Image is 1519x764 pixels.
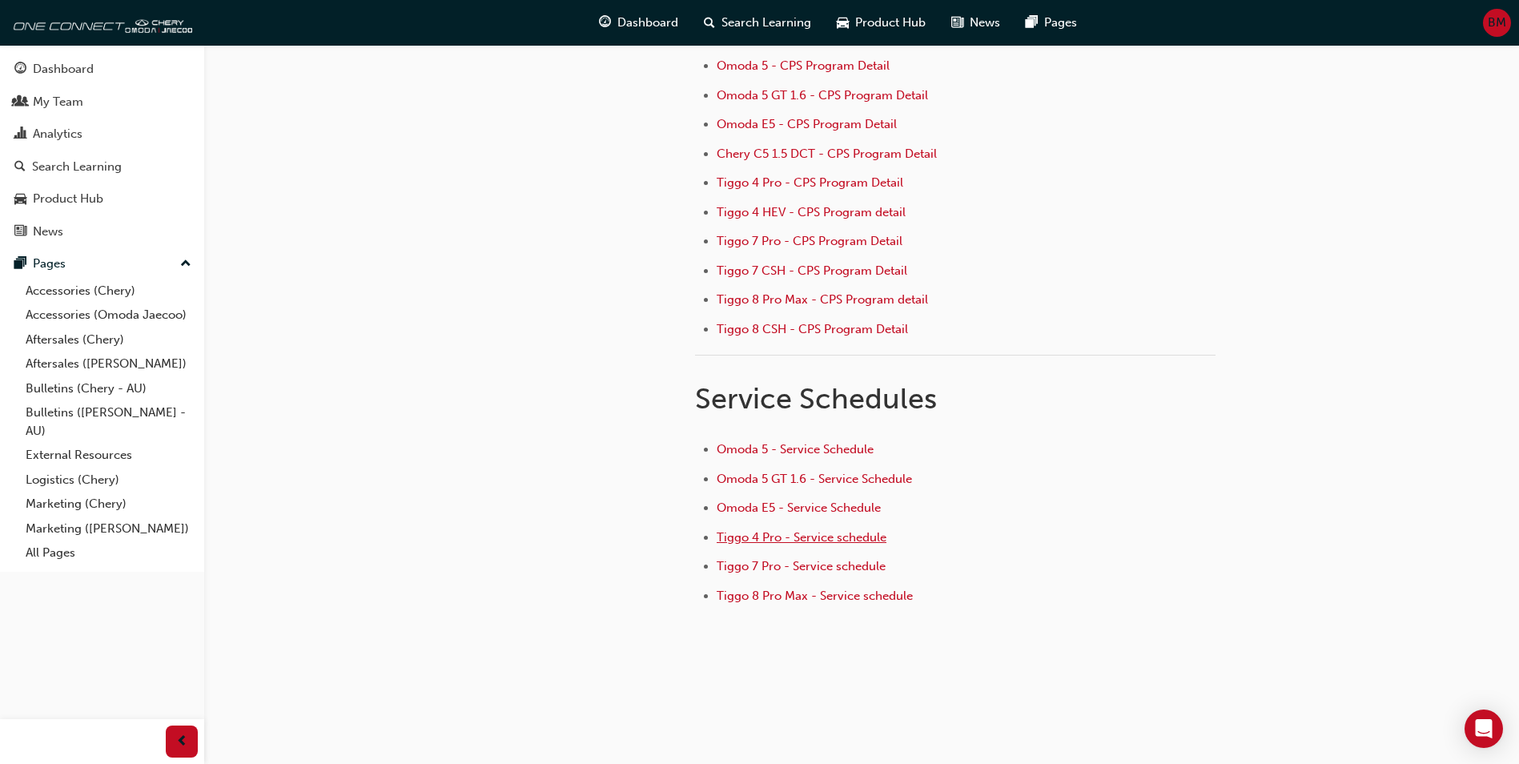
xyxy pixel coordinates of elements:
[19,400,198,443] a: Bulletins ([PERSON_NAME] - AU)
[717,88,928,103] a: Omoda 5 GT 1.6 - CPS Program Detail
[1483,9,1511,37] button: BM
[14,192,26,207] span: car-icon
[33,255,66,273] div: Pages
[180,254,191,275] span: up-icon
[586,6,691,39] a: guage-iconDashboard
[33,223,63,241] div: News
[19,279,198,304] a: Accessories (Chery)
[1488,14,1506,32] span: BM
[14,257,26,271] span: pages-icon
[6,152,198,182] a: Search Learning
[1465,710,1503,748] div: Open Intercom Messenger
[691,6,824,39] a: search-iconSearch Learning
[717,501,881,515] a: Omoda E5 - Service Schedule
[717,117,897,131] a: Omoda E5 - CPS Program Detail
[6,54,198,84] a: Dashboard
[14,127,26,142] span: chart-icon
[19,443,198,468] a: External Resources
[19,517,198,541] a: Marketing ([PERSON_NAME])
[6,249,198,279] button: Pages
[824,6,938,39] a: car-iconProduct Hub
[19,376,198,401] a: Bulletins (Chery - AU)
[8,6,192,38] img: oneconnect
[837,13,849,33] span: car-icon
[33,190,103,208] div: Product Hub
[695,381,937,416] span: Service Schedules
[717,472,912,486] a: Omoda 5 GT 1.6 - Service Schedule
[19,492,198,517] a: Marketing (Chery)
[6,87,198,117] a: My Team
[717,292,928,307] a: Tiggo 8 Pro Max - CPS Program detail
[717,263,907,278] a: Tiggo 7 CSH - CPS Program Detail
[14,95,26,110] span: people-icon
[951,13,963,33] span: news-icon
[6,184,198,214] a: Product Hub
[14,160,26,175] span: search-icon
[19,352,198,376] a: Aftersales ([PERSON_NAME])
[33,60,94,78] div: Dashboard
[6,51,198,249] button: DashboardMy TeamAnalyticsSearch LearningProduct HubNews
[33,125,82,143] div: Analytics
[938,6,1013,39] a: news-iconNews
[14,62,26,77] span: guage-icon
[717,589,913,603] a: Tiggo 8 Pro Max - Service schedule
[19,303,198,328] a: Accessories (Omoda Jaecoo)
[717,234,902,248] a: Tiggo 7 Pro - CPS Program Detail
[1013,6,1090,39] a: pages-iconPages
[1026,13,1038,33] span: pages-icon
[1044,14,1077,32] span: Pages
[717,147,937,161] a: Chery C5 1.5 DCT - CPS Program Detail
[19,328,198,352] a: Aftersales (Chery)
[19,468,198,493] a: Logistics (Chery)
[32,158,122,176] div: Search Learning
[717,530,886,545] a: Tiggo 4 Pro - Service schedule
[19,541,198,565] a: All Pages
[855,14,926,32] span: Product Hub
[717,175,903,190] a: Tiggo 4 Pro - CPS Program Detail
[617,14,678,32] span: Dashboard
[599,13,611,33] span: guage-icon
[717,205,906,219] a: Tiggo 4 HEV - CPS Program detail
[14,225,26,239] span: news-icon
[717,442,874,456] a: Omoda 5 - Service Schedule
[970,14,1000,32] span: News
[704,13,715,33] span: search-icon
[721,14,811,32] span: Search Learning
[717,58,890,73] a: Omoda 5 - CPS Program Detail
[717,322,908,336] a: Tiggo 8 CSH - CPS Program Detail
[176,732,188,752] span: prev-icon
[717,559,886,573] a: Tiggo 7 Pro - Service schedule
[6,217,198,247] a: News
[6,119,198,149] a: Analytics
[33,93,83,111] div: My Team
